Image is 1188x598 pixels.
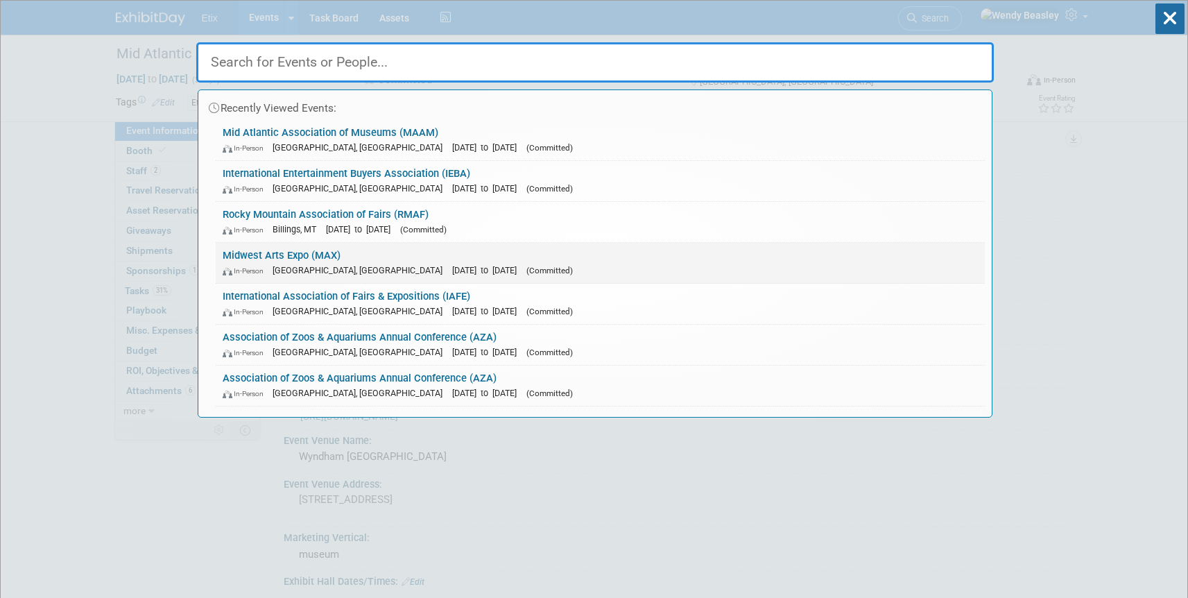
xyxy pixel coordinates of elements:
[196,42,994,83] input: Search for Events or People...
[273,183,449,194] span: [GEOGRAPHIC_DATA], [GEOGRAPHIC_DATA]
[526,143,573,153] span: (Committed)
[273,142,449,153] span: [GEOGRAPHIC_DATA], [GEOGRAPHIC_DATA]
[223,348,270,357] span: In-Person
[216,120,985,160] a: Mid Atlantic Association of Museums (MAAM) In-Person [GEOGRAPHIC_DATA], [GEOGRAPHIC_DATA] [DATE] ...
[223,389,270,398] span: In-Person
[452,265,524,275] span: [DATE] to [DATE]
[273,388,449,398] span: [GEOGRAPHIC_DATA], [GEOGRAPHIC_DATA]
[223,185,270,194] span: In-Person
[526,348,573,357] span: (Committed)
[216,202,985,242] a: Rocky Mountain Association of Fairs (RMAF) In-Person Billings, MT [DATE] to [DATE] (Committed)
[216,243,985,283] a: Midwest Arts Expo (MAX) In-Person [GEOGRAPHIC_DATA], [GEOGRAPHIC_DATA] [DATE] to [DATE] (Committed)
[526,184,573,194] span: (Committed)
[216,325,985,365] a: Association of Zoos & Aquariums Annual Conference (AZA) In-Person [GEOGRAPHIC_DATA], [GEOGRAPHIC_...
[526,388,573,398] span: (Committed)
[223,144,270,153] span: In-Person
[452,347,524,357] span: [DATE] to [DATE]
[273,224,323,234] span: Billings, MT
[452,388,524,398] span: [DATE] to [DATE]
[223,266,270,275] span: In-Person
[216,284,985,324] a: International Association of Fairs & Expositions (IAFE) In-Person [GEOGRAPHIC_DATA], [GEOGRAPHIC_...
[452,183,524,194] span: [DATE] to [DATE]
[452,142,524,153] span: [DATE] to [DATE]
[223,225,270,234] span: In-Person
[273,306,449,316] span: [GEOGRAPHIC_DATA], [GEOGRAPHIC_DATA]
[526,307,573,316] span: (Committed)
[223,307,270,316] span: In-Person
[273,347,449,357] span: [GEOGRAPHIC_DATA], [GEOGRAPHIC_DATA]
[205,90,985,120] div: Recently Viewed Events:
[452,306,524,316] span: [DATE] to [DATE]
[273,265,449,275] span: [GEOGRAPHIC_DATA], [GEOGRAPHIC_DATA]
[216,161,985,201] a: International Entertainment Buyers Association (IEBA) In-Person [GEOGRAPHIC_DATA], [GEOGRAPHIC_DA...
[216,366,985,406] a: Association of Zoos & Aquariums Annual Conference (AZA) In-Person [GEOGRAPHIC_DATA], [GEOGRAPHIC_...
[526,266,573,275] span: (Committed)
[400,225,447,234] span: (Committed)
[326,224,397,234] span: [DATE] to [DATE]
